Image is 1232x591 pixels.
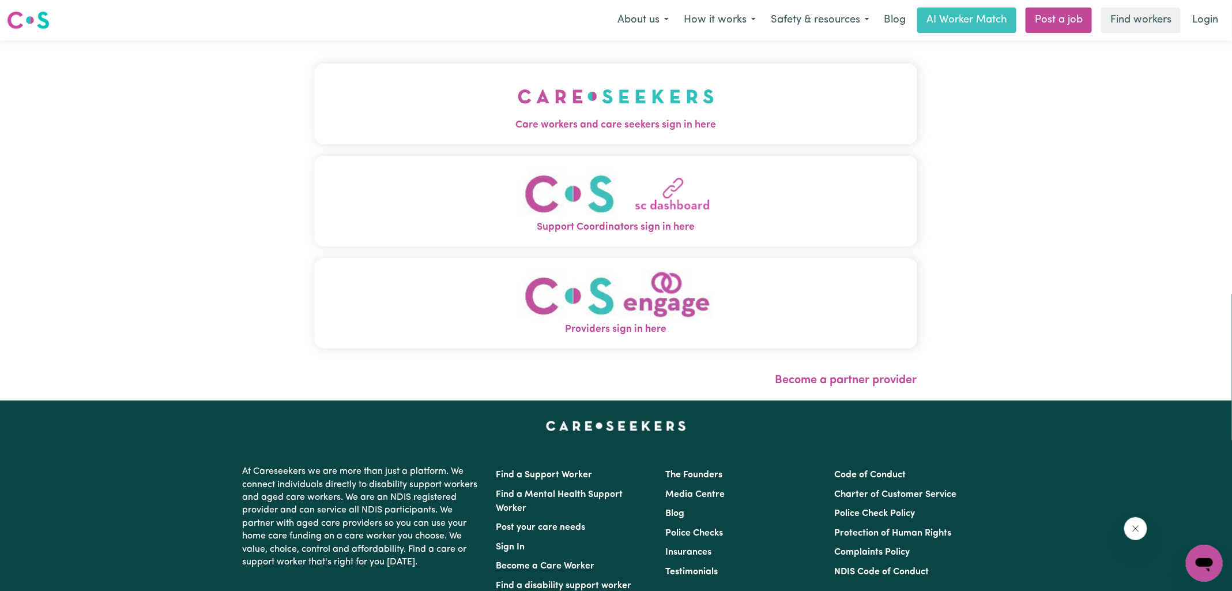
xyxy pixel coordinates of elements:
a: Post a job [1026,8,1092,33]
a: Testimonials [665,567,718,577]
a: Login [1185,8,1225,33]
a: Blog [877,8,913,33]
iframe: Button to launch messaging window [1186,545,1223,582]
a: The Founders [665,470,722,480]
img: Careseekers logo [7,10,50,31]
a: Careseekers logo [7,7,50,33]
a: Blog [665,509,684,518]
span: Providers sign in here [315,322,917,337]
a: Protection of Human Rights [834,529,951,538]
a: Media Centre [665,490,725,499]
button: How it works [676,8,763,32]
p: At Careseekers we are more than just a platform. We connect individuals directly to disability su... [243,461,483,573]
button: About us [610,8,676,32]
a: Become a Care Worker [496,562,595,571]
a: Careseekers home page [546,421,686,431]
span: Need any help? [7,8,70,17]
a: Police Checks [665,529,723,538]
a: Complaints Policy [834,548,910,557]
a: Charter of Customer Service [834,490,956,499]
button: Providers sign in here [315,258,917,349]
button: Care workers and care seekers sign in here [315,63,917,144]
span: Support Coordinators sign in here [315,220,917,235]
a: AI Worker Match [917,8,1016,33]
a: Insurances [665,548,711,557]
a: Post your care needs [496,523,586,532]
a: Find a disability support worker [496,581,632,590]
button: Safety & resources [763,8,877,32]
a: Sign In [496,543,525,552]
a: Code of Conduct [834,470,906,480]
a: Find a Mental Health Support Worker [496,490,623,513]
a: NDIS Code of Conduct [834,567,929,577]
a: Become a partner provider [775,375,917,386]
iframe: Close message [1124,517,1147,540]
span: Care workers and care seekers sign in here [315,118,917,133]
button: Support Coordinators sign in here [315,156,917,246]
a: Find workers [1101,8,1181,33]
a: Police Check Policy [834,509,915,518]
a: Find a Support Worker [496,470,593,480]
